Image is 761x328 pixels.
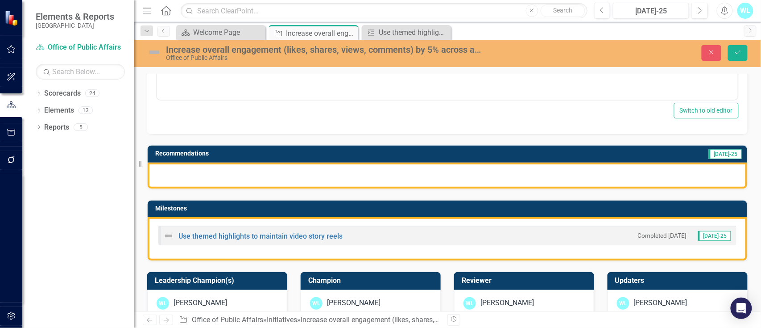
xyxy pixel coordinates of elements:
[36,22,114,29] small: [GEOGRAPHIC_DATA]
[286,28,356,39] div: Increase overall engagement (likes, shares, views, comments) by 5% across all social media platforms
[4,10,20,25] img: ClearPoint Strategy
[166,55,482,61] div: Office of Public Affairs
[44,88,81,99] a: Scorecards
[463,297,476,310] div: WL
[74,123,88,131] div: 5
[36,11,114,22] span: Elements & Reports
[617,297,629,310] div: WL
[301,315,620,324] div: Increase overall engagement (likes, shares, views, comments) by 5% across all social media platforms
[327,298,380,308] div: [PERSON_NAME]
[267,315,297,324] a: Initiatives
[613,3,689,19] button: [DATE]-25
[163,231,174,241] img: Not Defined
[157,297,169,310] div: WL
[553,7,572,14] span: Search
[147,45,161,59] img: Not Defined
[85,90,99,97] div: 24
[634,298,687,308] div: [PERSON_NAME]
[364,27,449,38] a: Use themed highlights to maintain video story reels
[731,298,752,319] div: Open Intercom Messenger
[174,298,227,308] div: [PERSON_NAME]
[36,64,125,80] input: Search Below...
[155,205,743,212] h3: Milestones
[178,27,263,38] a: Welcome Page
[674,103,739,118] button: Switch to old editor
[181,3,587,19] input: Search ClearPoint...
[179,315,441,325] div: » »
[178,232,343,240] a: Use themed highlights to maintain video story reels
[462,277,590,285] h3: Reviewer
[698,231,731,241] span: [DATE]-25
[379,27,449,38] div: Use themed highlights to maintain video story reels
[44,122,69,133] a: Reports
[308,277,436,285] h3: Champion
[709,149,742,159] span: [DATE]-25
[166,45,482,55] div: Increase overall engagement (likes, shares, views, comments) by 5% across all social media platforms
[192,315,263,324] a: Office of Public Affairs
[193,27,263,38] div: Welcome Page
[615,277,743,285] h3: Updaters
[480,298,534,308] div: [PERSON_NAME]
[737,3,753,19] button: WL
[36,42,125,53] a: Office of Public Affairs
[616,6,686,17] div: [DATE]-25
[541,4,585,17] button: Search
[638,231,687,240] small: Completed [DATE]
[155,277,283,285] h3: Leadership Champion(s)
[44,105,74,116] a: Elements
[155,150,515,157] h3: Recommendations
[310,297,323,310] div: WL
[79,107,93,114] div: 13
